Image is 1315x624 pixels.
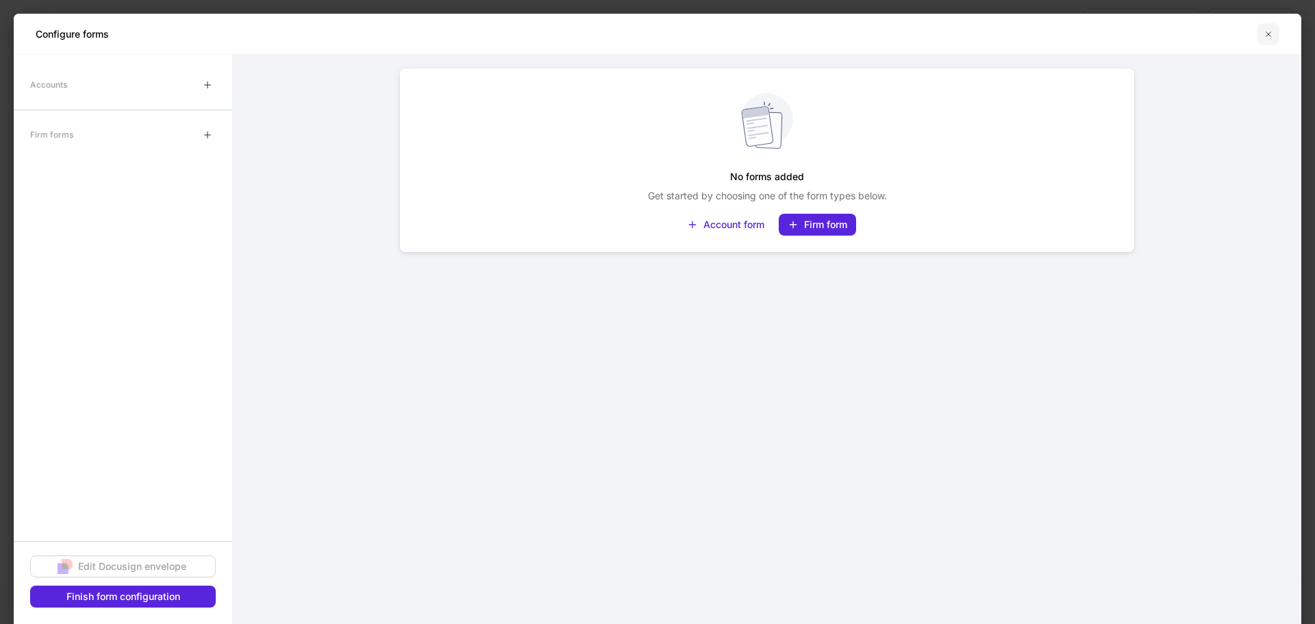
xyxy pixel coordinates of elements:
div: Firm forms [30,123,73,147]
div: Finish form configuration [66,590,180,603]
p: Get started by choosing one of the form types below. [648,189,887,203]
h5: Configure forms [36,27,109,41]
button: Edit Docusign envelope [30,556,216,577]
button: Firm form [779,214,856,236]
div: Edit Docusign envelope [78,560,186,573]
div: Firm form [804,218,847,232]
button: Finish form configuration [30,586,216,608]
div: Account form [703,218,764,232]
div: Accounts [30,73,67,97]
button: Account form [678,214,773,236]
h5: No forms added [730,164,804,189]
